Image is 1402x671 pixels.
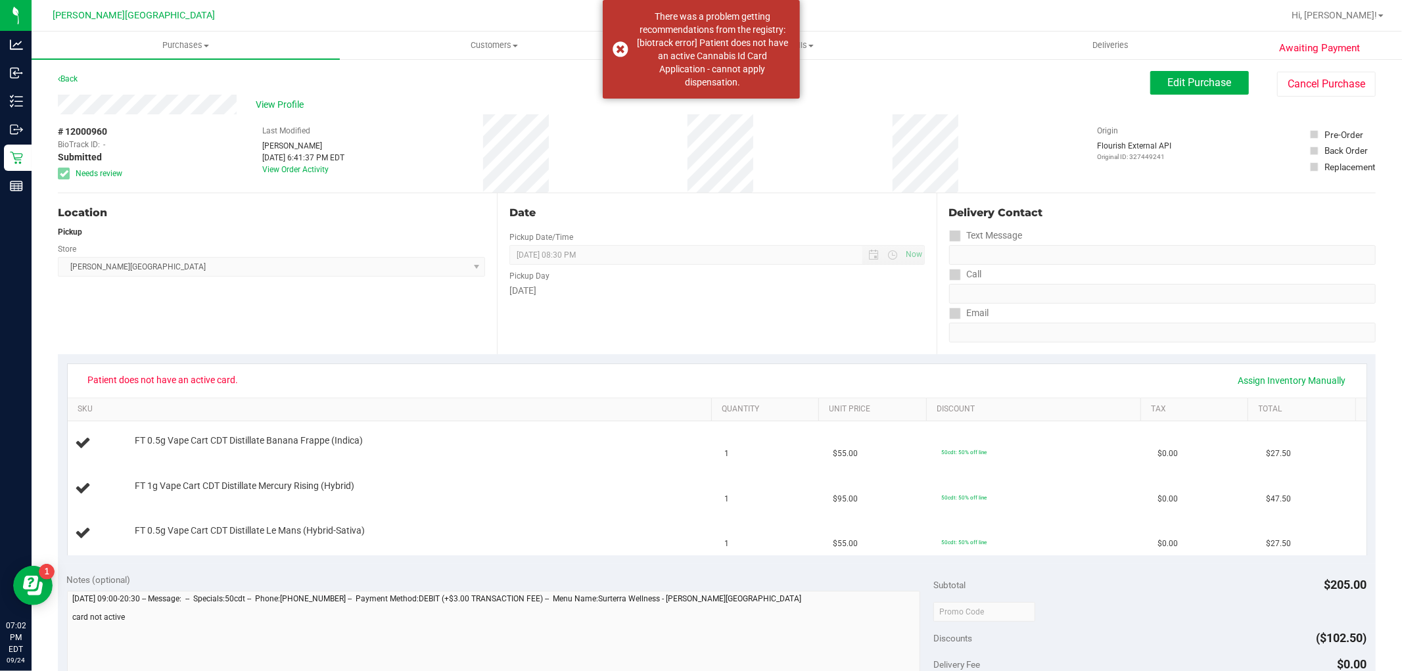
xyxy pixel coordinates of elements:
[76,168,122,179] span: Needs review
[937,404,1136,415] a: Discount
[933,626,972,650] span: Discounts
[135,434,363,447] span: FT 0.5g Vape Cart CDT Distillate Banana Frappe (Indica)
[509,205,924,221] div: Date
[1266,448,1291,460] span: $27.50
[1097,125,1118,137] label: Origin
[1324,578,1367,591] span: $205.00
[636,10,790,89] div: There was a problem getting recommendations from the registry: [biotrack error] Patient does not ...
[262,140,344,152] div: [PERSON_NAME]
[58,227,82,237] strong: Pickup
[1151,404,1243,415] a: Tax
[1157,448,1178,460] span: $0.00
[933,602,1035,622] input: Promo Code
[340,39,647,51] span: Customers
[135,480,354,492] span: FT 1g Vape Cart CDT Distillate Mercury Rising (Hybrid)
[949,265,982,284] label: Call
[10,179,23,193] inline-svg: Reports
[10,66,23,80] inline-svg: Inbound
[833,448,858,460] span: $55.00
[941,494,987,501] span: 50cdt: 50% off line
[648,32,956,59] a: Tills
[256,98,309,112] span: View Profile
[941,539,987,545] span: 50cdt: 50% off line
[830,404,922,415] a: Unit Price
[6,655,26,665] p: 09/24
[725,493,730,505] span: 1
[509,270,549,282] label: Pickup Day
[1075,39,1146,51] span: Deliveries
[67,574,131,585] span: Notes (optional)
[1266,493,1291,505] span: $47.50
[58,74,78,83] a: Back
[1324,144,1368,157] div: Back Order
[1157,538,1178,550] span: $0.00
[949,304,989,323] label: Email
[1097,152,1171,162] p: Original ID: 327449241
[80,369,247,390] span: Patient does not have an active card.
[10,95,23,108] inline-svg: Inventory
[58,150,102,164] span: Submitted
[1277,72,1376,97] button: Cancel Purchase
[725,448,730,460] span: 1
[933,659,980,670] span: Delivery Fee
[1157,493,1178,505] span: $0.00
[6,620,26,655] p: 07:02 PM EDT
[1279,41,1360,56] span: Awaiting Payment
[32,39,340,51] span: Purchases
[262,125,310,137] label: Last Modified
[949,245,1376,265] input: Format: (999) 999-9999
[933,580,966,590] span: Subtotal
[1150,71,1249,95] button: Edit Purchase
[956,32,1265,59] a: Deliveries
[1292,10,1377,20] span: Hi, [PERSON_NAME]!
[941,449,987,455] span: 50cdt: 50% off line
[1097,140,1171,162] div: Flourish External API
[13,566,53,605] iframe: Resource center
[949,284,1376,304] input: Format: (999) 999-9999
[649,39,956,51] span: Tills
[833,493,858,505] span: $95.00
[340,32,648,59] a: Customers
[10,123,23,136] inline-svg: Outbound
[722,404,814,415] a: Quantity
[509,231,573,243] label: Pickup Date/Time
[103,139,105,150] span: -
[1266,538,1291,550] span: $27.50
[1168,76,1232,89] span: Edit Purchase
[78,404,707,415] a: SKU
[58,139,100,150] span: BioTrack ID:
[262,152,344,164] div: [DATE] 6:41:37 PM EDT
[833,538,858,550] span: $55.00
[10,38,23,51] inline-svg: Analytics
[1317,631,1367,645] span: ($102.50)
[509,284,924,298] div: [DATE]
[949,205,1376,221] div: Delivery Contact
[32,32,340,59] a: Purchases
[1324,128,1363,141] div: Pre-Order
[135,524,365,537] span: FT 0.5g Vape Cart CDT Distillate Le Mans (Hybrid-Sativa)
[262,165,329,174] a: View Order Activity
[53,10,216,21] span: [PERSON_NAME][GEOGRAPHIC_DATA]
[58,243,76,255] label: Store
[1338,657,1367,671] span: $0.00
[725,538,730,550] span: 1
[58,125,107,139] span: # 12000960
[1324,160,1375,174] div: Replacement
[1259,404,1351,415] a: Total
[10,151,23,164] inline-svg: Retail
[949,226,1023,245] label: Text Message
[39,564,55,580] iframe: Resource center unread badge
[58,205,485,221] div: Location
[1230,369,1355,392] a: Assign Inventory Manually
